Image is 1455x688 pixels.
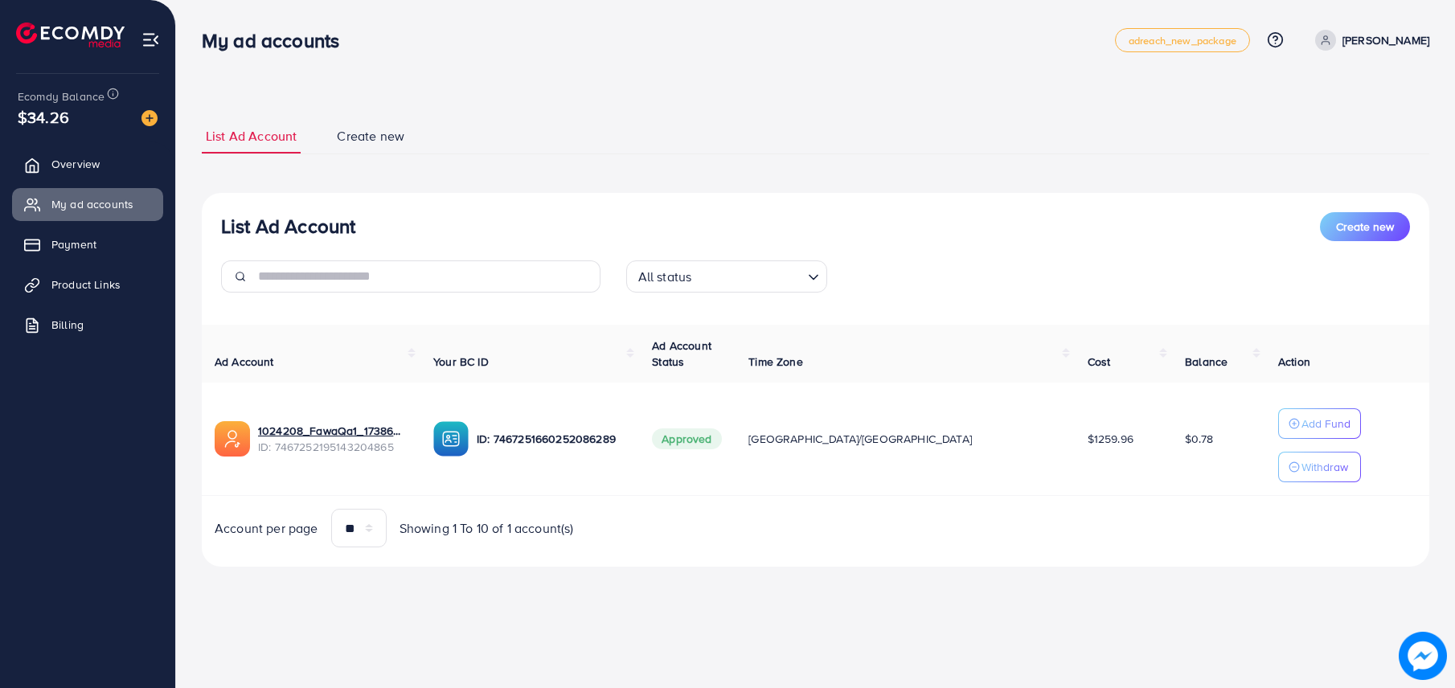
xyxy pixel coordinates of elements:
[626,260,827,293] div: Search for option
[215,354,274,370] span: Ad Account
[1088,431,1133,447] span: $1259.96
[1185,431,1213,447] span: $0.78
[1301,457,1348,477] p: Withdraw
[16,23,125,47] img: logo
[215,421,250,457] img: ic-ads-acc.e4c84228.svg
[18,88,105,104] span: Ecomdy Balance
[51,156,100,172] span: Overview
[51,196,133,212] span: My ad accounts
[12,188,163,220] a: My ad accounts
[748,431,972,447] span: [GEOGRAPHIC_DATA]/[GEOGRAPHIC_DATA]
[258,439,408,455] span: ID: 7467252195143204865
[1115,28,1250,52] a: adreach_new_package
[51,276,121,293] span: Product Links
[748,354,802,370] span: Time Zone
[1399,632,1447,680] img: image
[1088,354,1111,370] span: Cost
[696,262,801,289] input: Search for option
[337,127,404,145] span: Create new
[141,110,158,126] img: image
[1185,354,1228,370] span: Balance
[652,428,721,449] span: Approved
[1129,35,1236,46] span: adreach_new_package
[12,309,163,341] a: Billing
[1336,219,1394,235] span: Create new
[1342,31,1429,50] p: [PERSON_NAME]
[141,31,160,49] img: menu
[12,228,163,260] a: Payment
[635,265,695,289] span: All status
[1278,452,1361,482] button: Withdraw
[258,423,408,439] a: 1024208_FawaQa1_1738605147168
[215,519,318,538] span: Account per page
[1309,30,1429,51] a: [PERSON_NAME]
[12,268,163,301] a: Product Links
[652,338,711,370] span: Ad Account Status
[51,317,84,333] span: Billing
[400,519,574,538] span: Showing 1 To 10 of 1 account(s)
[12,148,163,180] a: Overview
[1278,354,1310,370] span: Action
[51,236,96,252] span: Payment
[1301,414,1350,433] p: Add Fund
[1320,212,1410,241] button: Create new
[433,354,489,370] span: Your BC ID
[433,421,469,457] img: ic-ba-acc.ded83a64.svg
[1278,408,1361,439] button: Add Fund
[221,215,355,238] h3: List Ad Account
[18,105,69,129] span: $34.26
[258,423,408,456] div: <span class='underline'>1024208_FawaQa1_1738605147168</span></br>7467252195143204865
[477,429,626,448] p: ID: 7467251660252086289
[206,127,297,145] span: List Ad Account
[202,29,352,52] h3: My ad accounts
